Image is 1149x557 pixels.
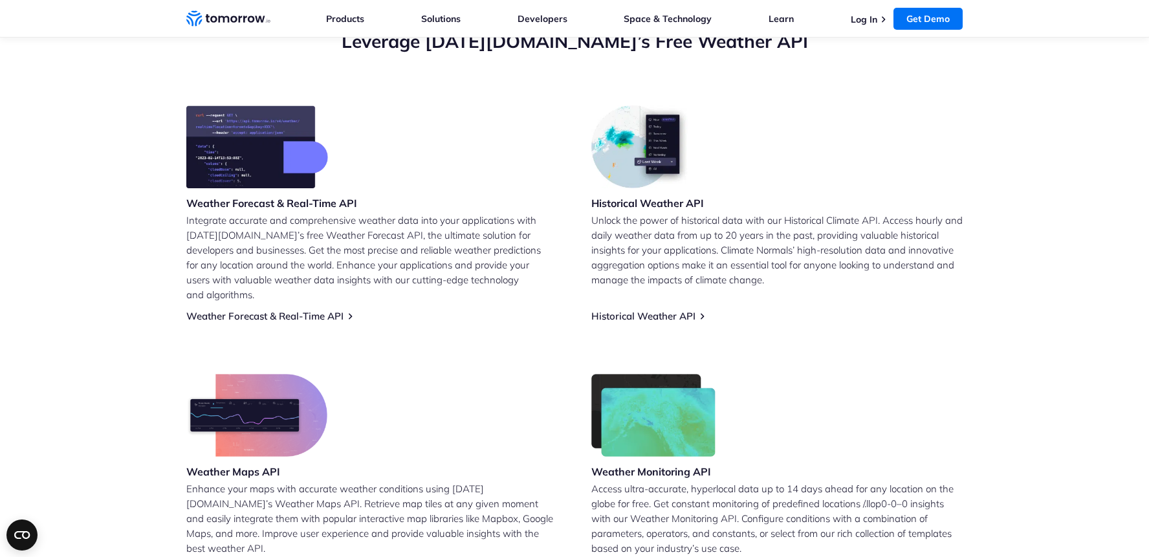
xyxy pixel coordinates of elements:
a: Home link [186,9,270,28]
a: Products [326,13,364,25]
p: Integrate accurate and comprehensive weather data into your applications with [DATE][DOMAIN_NAME]... [186,213,558,302]
a: Learn [769,13,794,25]
h3: Weather Monitoring API [591,464,716,479]
h3: Historical Weather API [591,196,704,210]
p: Access ultra-accurate, hyperlocal data up to 14 days ahead for any location on the globe for free... [591,481,963,556]
p: Unlock the power of historical data with our Historical Climate API. Access hourly and daily weat... [591,213,963,287]
a: Historical Weather API [591,310,695,322]
button: Open CMP widget [6,519,38,551]
a: Log In [851,14,877,25]
a: Weather Forecast & Real-Time API [186,310,344,322]
h3: Weather Maps API [186,464,327,479]
p: Enhance your maps with accurate weather conditions using [DATE][DOMAIN_NAME]’s Weather Maps API. ... [186,481,558,556]
h3: Weather Forecast & Real-Time API [186,196,357,210]
a: Get Demo [893,8,963,30]
a: Solutions [421,13,461,25]
a: Space & Technology [624,13,712,25]
h2: Leverage [DATE][DOMAIN_NAME]’s Free Weather API [186,29,963,54]
a: Developers [518,13,567,25]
